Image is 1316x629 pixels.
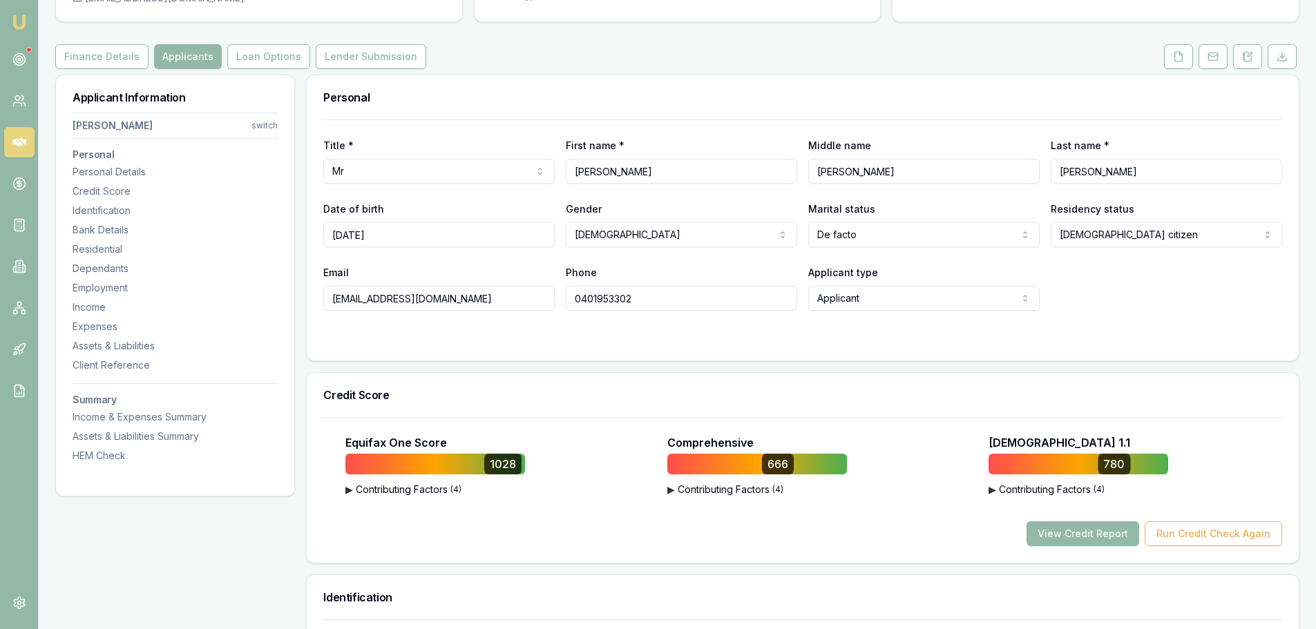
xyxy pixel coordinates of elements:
[55,44,151,69] a: Finance Details
[1051,139,1109,151] label: Last name *
[73,449,278,463] div: HEM Check
[151,44,225,69] a: Applicants
[251,120,278,131] div: switch
[808,267,878,278] label: Applicant type
[566,286,797,311] input: 0431 234 567
[808,139,871,151] label: Middle name
[989,483,996,496] span: ▶
[323,139,354,151] label: Title *
[1027,521,1139,546] button: View Credit Report
[345,483,525,496] button: ▶Contributing Factors(4)
[989,434,1130,451] p: [DEMOGRAPHIC_DATA] 1.1
[667,483,675,496] span: ▶
[1051,203,1134,215] label: Residency status
[667,434,754,451] p: Comprehensive
[808,203,875,215] label: Marital status
[316,44,426,69] button: Lender Submission
[323,92,1282,103] h3: Personal
[73,262,278,275] div: Dependants
[73,300,278,314] div: Income
[1098,454,1130,474] div: 780
[1145,521,1282,546] button: Run Credit Check Again
[450,484,461,495] span: ( 4 )
[345,483,353,496] span: ▶
[73,358,278,372] div: Client Reference
[73,223,278,237] div: Bank Details
[323,389,1282,400] h3: Credit Score
[73,242,278,256] div: Residential
[154,44,222,69] button: Applicants
[484,454,522,474] div: 1028
[225,44,313,69] a: Loan Options
[73,165,278,179] div: Personal Details
[73,410,278,424] div: Income & Expenses Summary
[55,44,149,69] button: Finance Details
[73,281,278,295] div: Employment
[566,203,602,215] label: Gender
[73,150,278,159] h3: Personal
[323,267,349,278] label: Email
[667,483,847,496] button: ▶Contributing Factors(4)
[73,204,278,217] div: Identification
[73,320,278,333] div: Expenses
[566,139,624,151] label: First name *
[227,44,310,69] button: Loan Options
[11,14,28,30] img: emu-icon-u.png
[566,267,597,278] label: Phone
[772,484,783,495] span: ( 4 )
[73,119,153,133] div: [PERSON_NAME]
[73,184,278,198] div: Credit Score
[73,92,278,103] h3: Applicant Information
[73,395,278,405] h3: Summary
[989,483,1168,496] button: ▶Contributing Factors(4)
[313,44,429,69] a: Lender Submission
[73,339,278,353] div: Assets & Liabilities
[323,203,384,215] label: Date of birth
[1094,484,1105,495] span: ( 4 )
[73,429,278,443] div: Assets & Liabilities Summary
[323,592,1282,603] h3: Identification
[323,222,555,247] input: DD/MM/YYYY
[762,454,794,474] div: 666
[345,434,447,451] p: Equifax One Score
